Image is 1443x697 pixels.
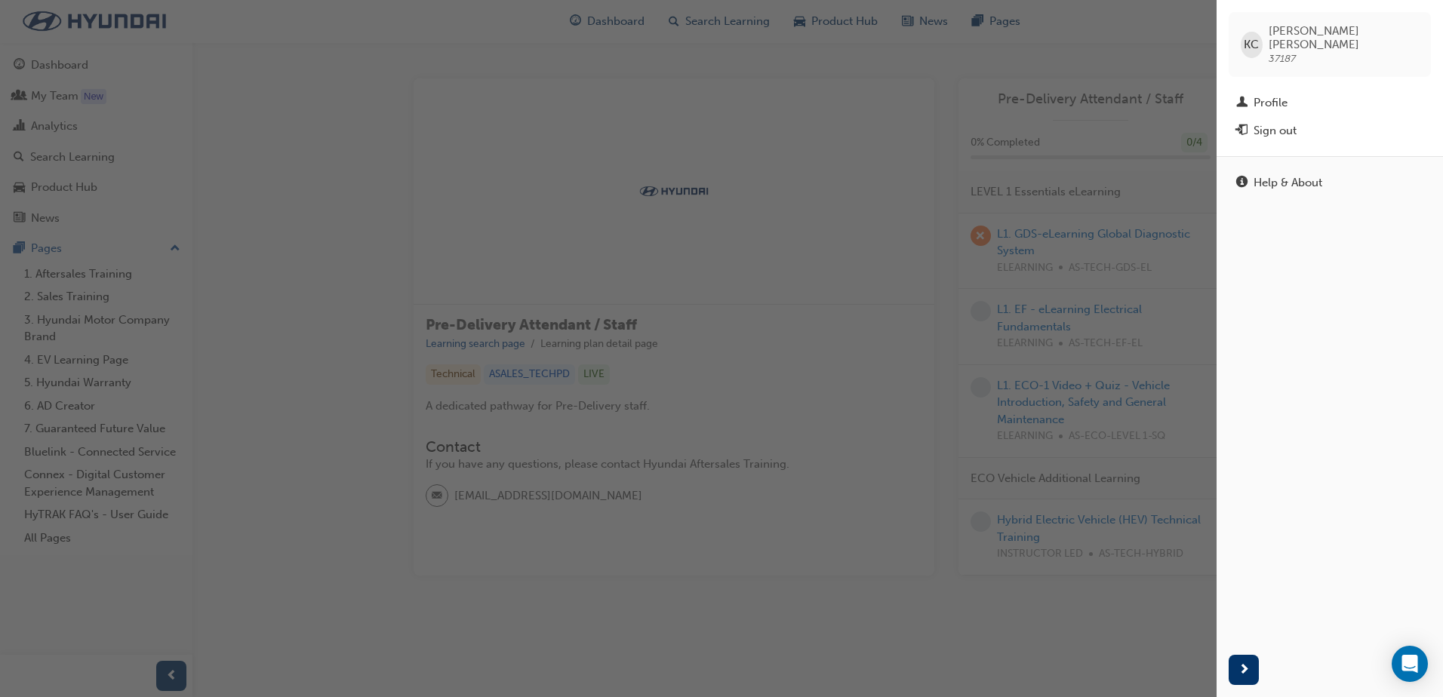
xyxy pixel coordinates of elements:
[1236,177,1248,190] span: info-icon
[1236,124,1248,138] span: exit-icon
[1238,661,1250,680] span: next-icon
[1269,24,1419,51] span: [PERSON_NAME] [PERSON_NAME]
[1254,122,1297,140] div: Sign out
[1254,94,1288,112] div: Profile
[1229,89,1431,117] a: Profile
[1269,52,1296,65] span: 37187
[1229,117,1431,145] button: Sign out
[1229,169,1431,197] a: Help & About
[1244,36,1259,54] span: KC
[1254,174,1322,192] div: Help & About
[1236,97,1248,110] span: man-icon
[1392,646,1428,682] div: Open Intercom Messenger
